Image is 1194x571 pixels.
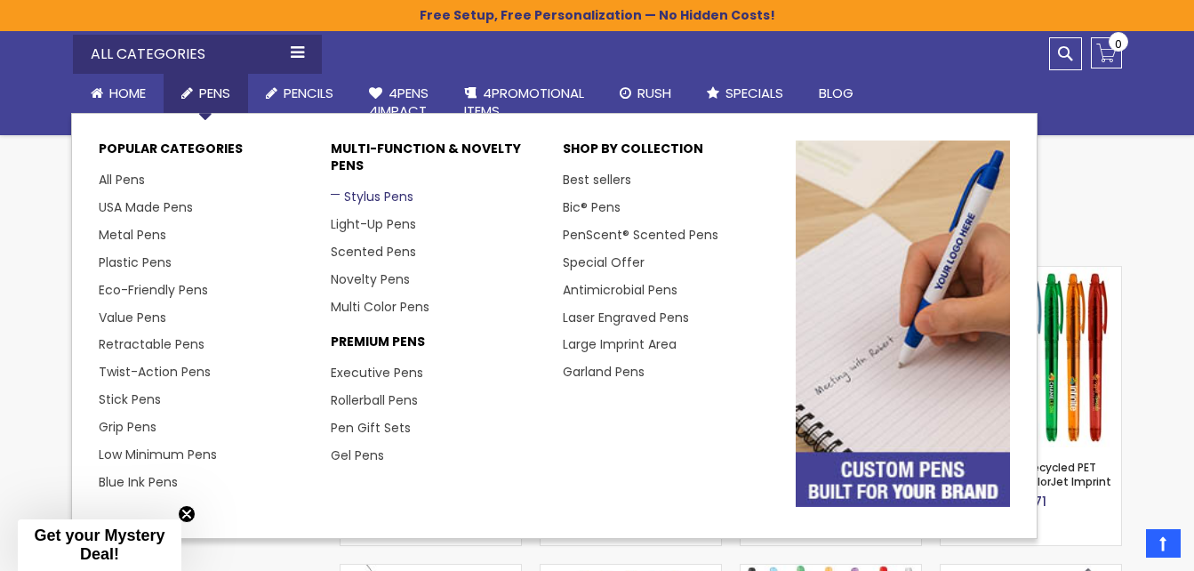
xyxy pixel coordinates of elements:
[248,74,351,113] a: Pencils
[796,141,1010,506] img: custom-pens
[99,363,211,381] a: Twist-Action Pens
[331,141,545,183] p: Multi-Function & Novelty Pens
[331,243,416,261] a: Scented Pens
[819,84,853,102] span: Blog
[99,253,172,271] a: Plastic Pens
[99,171,145,189] a: All Pens
[99,390,161,408] a: Stick Pens
[73,74,164,113] a: Home
[34,527,164,563] span: Get your Mystery Deal!
[331,298,429,316] a: Multi Color Pens
[331,446,384,464] a: Gel Pens
[164,74,248,113] a: Pens
[331,364,423,382] a: Executive Pens
[563,226,718,244] a: PenScent® Scented Pens
[18,519,181,571] div: Get your Mystery Deal!Close teaser
[637,84,671,102] span: Rush
[331,334,545,359] p: Premium Pens
[563,141,777,166] p: Shop By Collection
[331,419,411,437] a: Pen Gift Sets
[563,335,677,353] a: Large Imprint Area
[563,171,631,189] a: Best sellers
[563,253,645,271] a: Special Offer
[1047,523,1194,571] iframe: Google Customer Reviews
[351,74,446,132] a: 4Pens4impact
[331,215,416,233] a: Light-Up Pens
[1115,36,1122,52] span: 0
[99,418,156,436] a: Grip Pens
[99,198,193,216] a: USA Made Pens
[602,74,689,113] a: Rush
[563,309,689,326] a: Laser Engraved Pens
[369,84,429,120] span: 4Pens 4impact
[73,35,322,74] div: All Categories
[689,74,801,113] a: Specials
[1091,37,1122,68] a: 0
[331,270,410,288] a: Novelty Pens
[725,84,783,102] span: Specials
[99,335,204,353] a: Retractable Pens
[178,505,196,523] button: Close teaser
[199,84,230,102] span: Pens
[99,141,313,166] p: Popular Categories
[563,281,677,299] a: Antimicrobial Pens
[284,84,333,102] span: Pencils
[331,188,413,205] a: Stylus Pens
[99,446,217,463] a: Low Minimum Pens
[99,226,166,244] a: Metal Pens
[464,84,584,120] span: 4PROMOTIONAL ITEMS
[331,391,418,409] a: Rollerball Pens
[109,84,146,102] span: Home
[563,363,645,381] a: Garland Pens
[99,281,208,299] a: Eco-Friendly Pens
[446,74,602,132] a: 4PROMOTIONALITEMS
[99,473,178,491] a: Blue Ink Pens
[801,74,871,113] a: Blog
[99,309,166,326] a: Value Pens
[563,198,621,216] a: Bic® Pens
